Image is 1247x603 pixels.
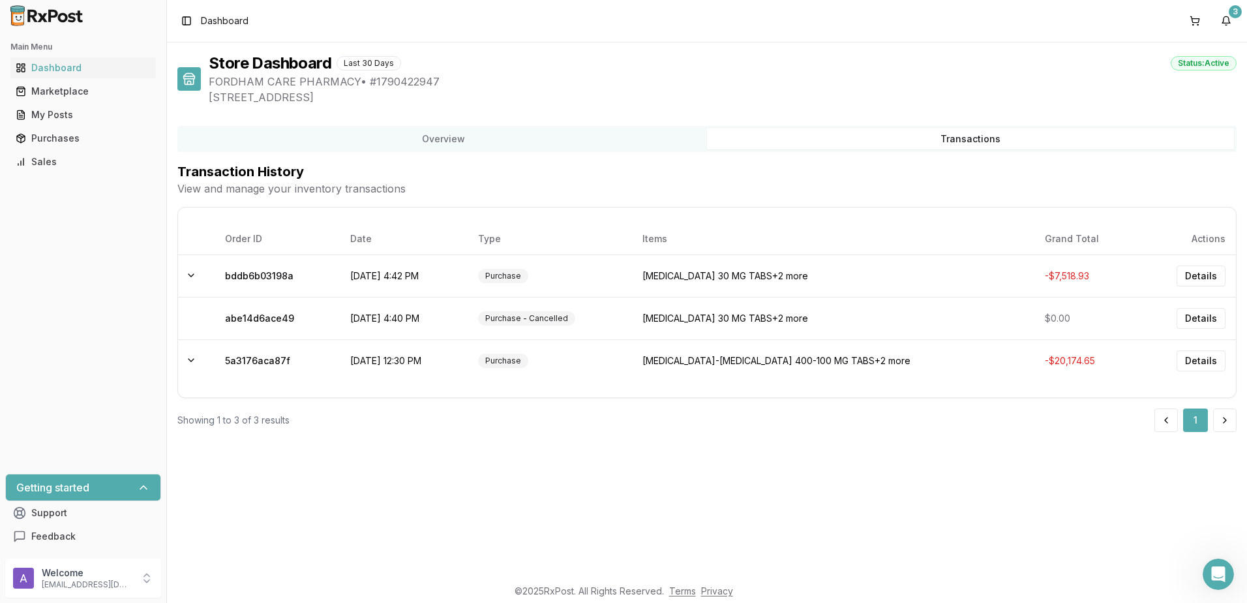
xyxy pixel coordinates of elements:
[5,128,161,149] button: Purchases
[632,255,1034,297] td: [MEDICAL_DATA] 30 MG TABS +2 more
[177,162,1237,181] h2: Transaction History
[340,223,468,255] th: Date
[701,585,733,596] a: Privacy
[1034,223,1139,255] th: Grand Total
[1177,266,1225,286] button: Details
[1177,350,1225,371] button: Details
[201,14,248,27] nav: breadcrumb
[16,61,151,74] div: Dashboard
[215,255,340,297] td: bddb6b03198a
[10,103,156,127] a: My Posts
[215,223,340,255] th: Order ID
[10,80,156,103] a: Marketplace
[42,566,132,580] p: Welcome
[201,14,248,27] span: Dashboard
[5,501,161,525] button: Support
[669,585,696,596] a: Terms
[1034,255,1139,297] td: -$7,518.93
[10,150,156,174] a: Sales
[478,269,528,283] div: Purchase
[1183,409,1208,432] button: 1
[215,339,340,382] td: 5a3176aca87f
[180,129,707,149] button: Overview
[177,181,1237,196] p: View and manage your inventory transactions
[42,580,132,590] p: [EMAIL_ADDRESS][DOMAIN_NAME]
[5,151,161,172] button: Sales
[5,57,161,78] button: Dashboard
[10,56,156,80] a: Dashboard
[177,414,290,427] div: Showing 1 to 3 of 3 results
[478,354,528,368] div: Purchase
[16,85,151,98] div: Marketplace
[10,42,156,52] h2: Main Menu
[215,297,340,339] td: abe14d6ace49
[16,480,89,495] h3: Getting started
[1203,559,1234,590] iframe: Intercom live chat
[632,297,1034,339] td: [MEDICAL_DATA] 30 MG TABS +2 more
[707,129,1234,149] button: Transactions
[5,5,89,26] img: RxPost Logo
[1034,297,1139,339] td: $0.00
[209,74,1237,89] span: FORDHAM CARE PHARMACY • # 1790422947
[209,89,1237,105] span: [STREET_ADDRESS]
[209,53,331,74] h1: Store Dashboard
[1034,339,1139,382] td: -$20,174.65
[1177,308,1225,329] button: Details
[478,311,575,326] div: Purchase - Cancelled
[1171,56,1237,70] div: Status: Active
[468,223,632,255] th: Type
[1216,10,1237,31] button: 3
[13,568,34,589] img: User avatar
[31,530,76,543] span: Feedback
[632,339,1034,382] td: [MEDICAL_DATA]-[MEDICAL_DATA] 400-100 MG TABS +2 more
[1229,5,1242,18] div: 3
[5,81,161,102] button: Marketplace
[1139,223,1236,255] th: Actions
[340,339,468,382] td: [DATE] 12:30 PM
[5,525,161,548] button: Feedback
[337,56,401,70] div: Last 30 Days
[632,223,1034,255] th: Items
[16,132,151,145] div: Purchases
[16,108,151,121] div: My Posts
[340,297,468,339] td: [DATE] 4:40 PM
[5,104,161,125] button: My Posts
[10,127,156,150] a: Purchases
[340,255,468,297] td: [DATE] 4:42 PM
[16,155,151,168] div: Sales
